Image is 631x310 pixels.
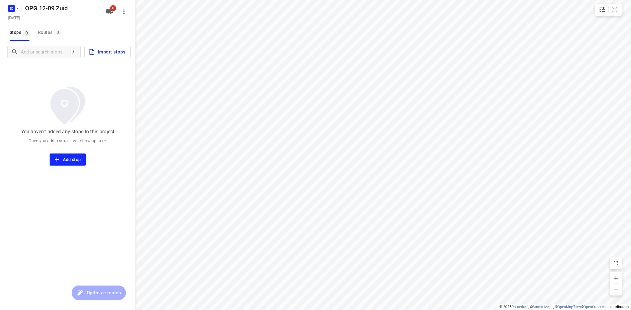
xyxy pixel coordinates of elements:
a: Import stops [81,46,131,58]
p: You haven’t added any stops to this project [21,128,114,135]
span: 0 [110,5,116,11]
span: Stops [10,29,32,36]
a: Stadia Maps [533,305,553,309]
h5: Project date [5,14,23,21]
a: OpenStreetMap [584,305,609,309]
span: Import stops [88,48,125,56]
a: OpenMapTiles [558,305,581,309]
h5: Rename [23,3,101,13]
button: More [118,6,130,18]
div: small contained button group [595,4,622,16]
li: © 2025 , © , © © contributors [499,305,629,309]
span: Add stop [54,156,81,163]
input: Add or search stops [21,47,70,57]
div: Routes [38,29,63,36]
span: 0 [54,29,61,35]
button: Map settings [596,4,608,16]
button: Add stop [50,153,86,166]
a: Routetitan [512,305,529,309]
div: / [70,49,77,55]
button: 0 [103,6,115,18]
button: Import stops [84,46,131,58]
p: Once you add a stop, it will show up here. [28,138,107,144]
span: 0 [23,30,30,36]
button: Optimize routes [72,286,126,300]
